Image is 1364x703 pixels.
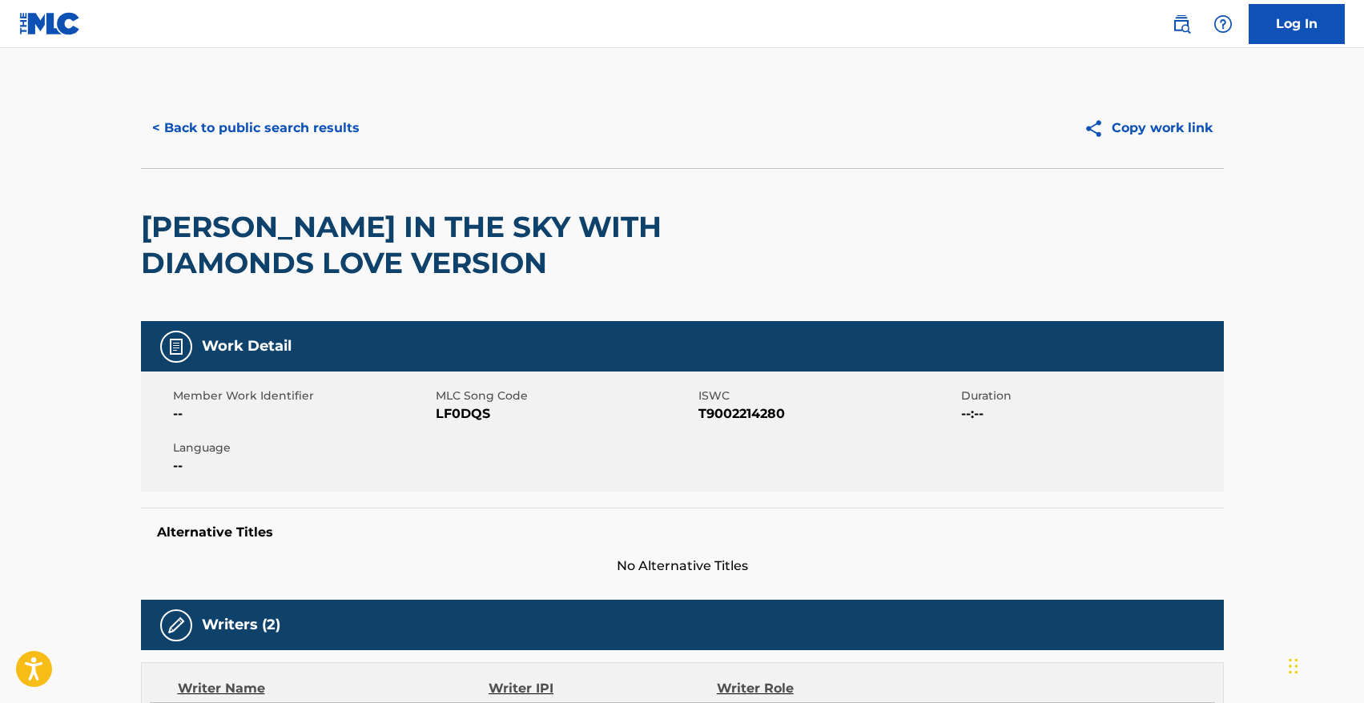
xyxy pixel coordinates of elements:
span: T9002214280 [698,404,957,424]
img: Work Detail [167,337,186,356]
h5: Work Detail [202,337,292,356]
div: Writer Role [717,679,924,698]
span: LF0DQS [436,404,694,424]
span: No Alternative Titles [141,556,1224,576]
span: MLC Song Code [436,388,694,404]
h5: Writers (2) [202,616,280,634]
img: help [1213,14,1233,34]
div: Writer IPI [489,679,717,698]
img: Writers [167,616,186,635]
img: Copy work link [1084,119,1112,139]
h5: Alternative Titles [157,524,1208,540]
div: Help [1207,8,1239,40]
div: Writer Name [178,679,489,698]
span: Language [173,440,432,456]
button: < Back to public search results [141,108,371,148]
span: Duration [961,388,1220,404]
h2: [PERSON_NAME] IN THE SKY WITH DIAMONDS LOVE VERSION [141,209,791,281]
iframe: Chat Widget [1284,626,1364,703]
img: MLC Logo [19,12,81,35]
span: -- [173,456,432,476]
span: --:-- [961,404,1220,424]
button: Copy work link [1072,108,1224,148]
a: Log In [1249,4,1345,44]
div: Drag [1289,642,1298,690]
img: search [1172,14,1191,34]
span: Member Work Identifier [173,388,432,404]
span: -- [173,404,432,424]
a: Public Search [1165,8,1197,40]
span: ISWC [698,388,957,404]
